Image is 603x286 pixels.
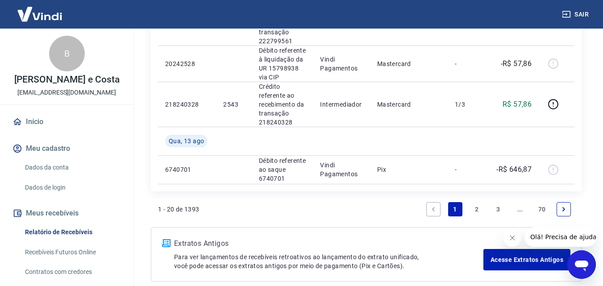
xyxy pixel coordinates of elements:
[470,202,484,216] a: Page 2
[162,239,171,247] img: ícone
[165,165,209,174] p: 6740701
[423,199,574,220] ul: Pagination
[5,6,75,13] span: Olá! Precisa de ajuda?
[557,202,571,216] a: Next page
[11,0,69,28] img: Vindi
[21,178,123,197] a: Dados de login
[513,202,527,216] a: Jump forward
[426,202,441,216] a: Previous page
[455,100,481,109] p: 1/3
[448,202,462,216] a: Page 1 is your current page
[320,55,362,73] p: Vindi Pagamentos
[377,165,441,174] p: Pix
[501,58,532,69] p: -R$ 57,86
[11,203,123,223] button: Meus recebíveis
[377,59,441,68] p: Mastercard
[21,158,123,177] a: Dados da conta
[165,100,209,109] p: 218240328
[17,88,116,97] p: [EMAIL_ADDRESS][DOMAIN_NAME]
[49,36,85,71] div: B
[11,112,123,132] a: Início
[503,229,521,247] iframe: Fechar mensagem
[525,227,596,247] iframe: Mensagem da empresa
[567,250,596,279] iframe: Botão para abrir a janela de mensagens
[21,223,123,241] a: Relatório de Recebíveis
[455,165,481,174] p: -
[223,100,244,109] p: 2543
[174,253,483,270] p: Para ver lançamentos de recebíveis retroativos ao lançamento do extrato unificado, você pode aces...
[503,99,532,110] p: R$ 57,86
[21,243,123,261] a: Recebíveis Futuros Online
[483,249,570,270] a: Acesse Extratos Antigos
[165,59,209,68] p: 20242528
[259,82,306,127] p: Crédito referente ao recebimento da transação 218240328
[158,205,200,214] p: 1 - 20 de 1393
[21,263,123,281] a: Contratos com credores
[377,100,441,109] p: Mastercard
[560,6,592,23] button: Sair
[535,202,549,216] a: Page 70
[259,46,306,82] p: Débito referente à liquidação da UR 15798938 via CIP
[491,202,506,216] a: Page 3
[496,164,532,175] p: -R$ 646,87
[14,75,120,84] p: [PERSON_NAME] e Costa
[455,59,481,68] p: -
[11,139,123,158] button: Meu cadastro
[320,100,362,109] p: Intermediador
[259,156,306,183] p: Débito referente ao saque 6740701
[169,137,204,145] span: Qua, 13 ago
[320,161,362,178] p: Vindi Pagamentos
[174,238,483,249] p: Extratos Antigos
